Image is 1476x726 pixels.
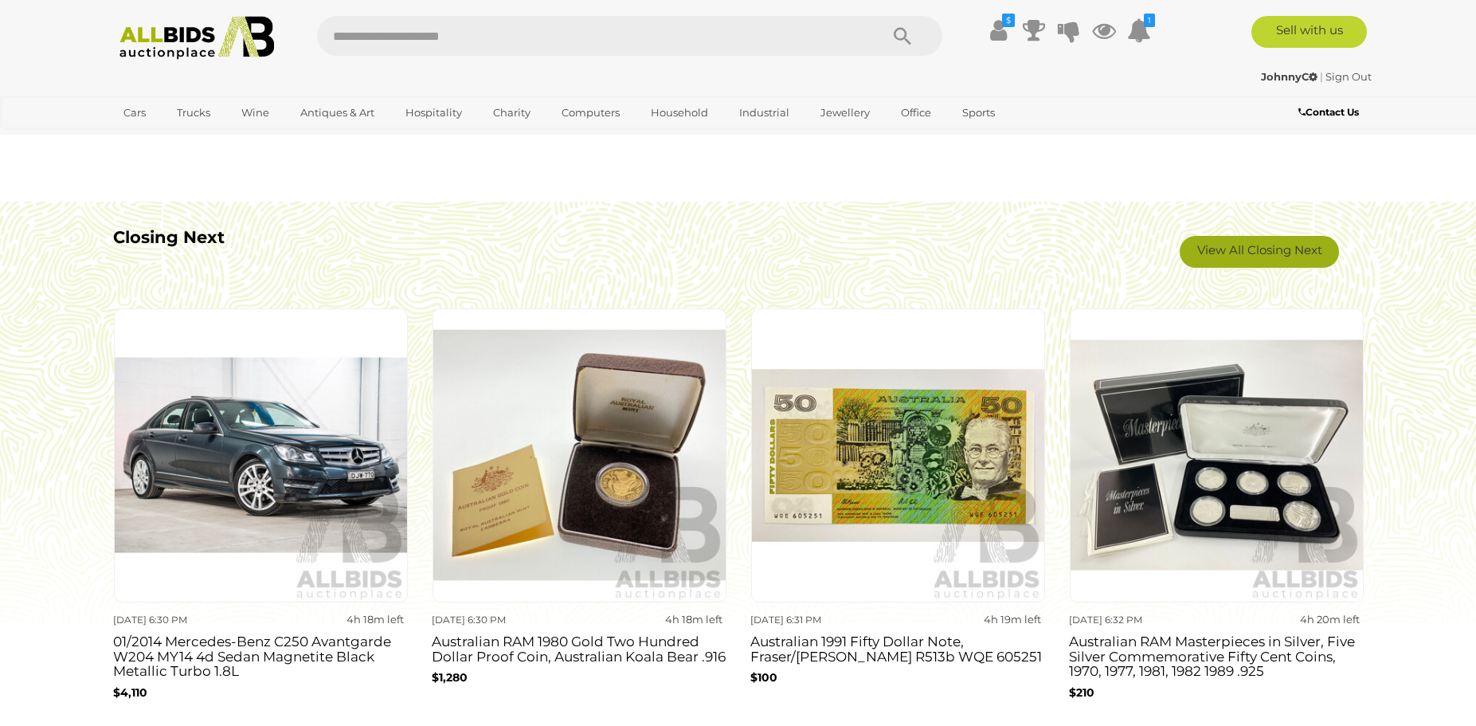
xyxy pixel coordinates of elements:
[1261,70,1317,83] strong: JohnnyC
[729,100,800,126] a: Industrial
[113,611,255,629] div: [DATE] 6:30 PM
[952,100,1005,126] a: Sports
[1180,236,1339,268] a: View All Closing Next
[432,611,574,629] div: [DATE] 6:30 PM
[1298,106,1359,118] b: Contact Us
[1070,308,1364,602] img: Australian RAM Masterpieces in Silver, Five Silver Commemorative Fifty Cent Coins, 1970, 1977, 19...
[1069,630,1364,679] h3: Australian RAM Masterpieces in Silver, Five Silver Commemorative Fifty Cent Coins, 1970, 1977, 19...
[1251,16,1367,48] a: Sell with us
[1261,70,1320,83] a: JohnnyC
[750,670,777,685] b: $100
[891,100,942,126] a: Office
[483,100,541,126] a: Charity
[395,100,472,126] a: Hospitality
[1325,70,1372,83] a: Sign Out
[432,670,468,685] b: $1,280
[640,100,718,126] a: Household
[114,308,408,602] img: 01/2014 Mercedes-Benz C250 Avantgarde W204 MY14 4d Sedan Magnetite Black Metallic Turbo 1.8L
[750,308,1045,720] a: [DATE] 6:31 PM 4h 19m left Australian 1991 Fifty Dollar Note, Fraser/[PERSON_NAME] R513b WQE 6052...
[863,16,942,56] button: Search
[113,227,225,247] b: Closing Next
[750,630,1045,664] h3: Australian 1991 Fifty Dollar Note, Fraser/[PERSON_NAME] R513b WQE 605251
[290,100,385,126] a: Antiques & Art
[984,613,1041,626] strong: 4h 19m left
[750,611,892,629] div: [DATE] 6:31 PM
[1069,685,1094,700] b: $210
[432,308,726,720] a: [DATE] 6:30 PM 4h 18m left Australian RAM 1980 Gold Two Hundred Dollar Proof Coin, Australian Koa...
[1002,14,1015,27] i: $
[111,16,284,60] img: Allbids.com.au
[810,100,880,126] a: Jewellery
[751,308,1045,602] img: Australian 1991 Fifty Dollar Note, Fraser/Cole R513b WQE 605251
[113,126,247,152] a: [GEOGRAPHIC_DATA]
[1069,308,1364,720] a: [DATE] 6:32 PM 4h 20m left Australian RAM Masterpieces in Silver, Five Silver Commemorative Fifty...
[987,16,1011,45] a: $
[433,308,726,602] img: Australian RAM 1980 Gold Two Hundred Dollar Proof Coin, Australian Koala Bear .916
[231,100,280,126] a: Wine
[432,630,726,664] h3: Australian RAM 1980 Gold Two Hundred Dollar Proof Coin, Australian Koala Bear .916
[551,100,630,126] a: Computers
[113,100,156,126] a: Cars
[1320,70,1323,83] span: |
[665,613,722,626] strong: 4h 18m left
[113,685,147,700] b: $4,110
[1069,611,1211,629] div: [DATE] 6:32 PM
[1300,613,1360,626] strong: 4h 20m left
[166,100,221,126] a: Trucks
[1144,14,1155,27] i: 1
[346,613,404,626] strong: 4h 18m left
[113,630,408,679] h3: 01/2014 Mercedes-Benz C250 Avantgarde W204 MY14 4d Sedan Magnetite Black Metallic Turbo 1.8L
[113,308,408,720] a: [DATE] 6:30 PM 4h 18m left 01/2014 Mercedes-Benz C250 Avantgarde W204 MY14 4d Sedan Magnetite Bla...
[1298,104,1363,121] a: Contact Us
[1127,16,1151,45] a: 1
